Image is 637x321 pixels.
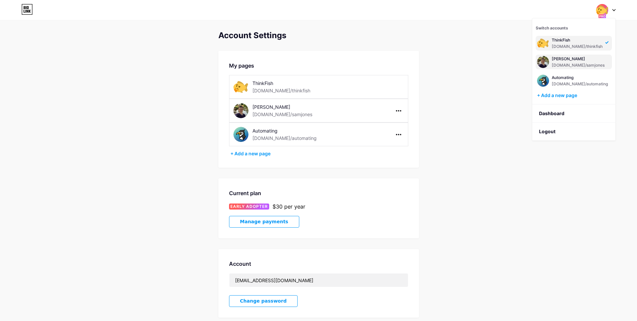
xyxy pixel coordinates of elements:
div: [PERSON_NAME] [552,56,605,62]
li: Logout [532,123,615,141]
button: Manage payments [229,216,299,228]
div: $30 per year [273,203,305,211]
div: + Add a new page [230,150,408,157]
div: Account [229,260,408,268]
img: samjones [596,4,609,16]
div: Automating [252,127,342,134]
div: + Add a new page [537,92,612,99]
span: Switch accounts [536,25,568,30]
span: EARLY ADOPTER [230,204,268,210]
div: [DOMAIN_NAME]/automating [552,81,608,87]
div: [DOMAIN_NAME]/samjones [552,63,605,68]
button: Change password [229,295,298,307]
div: [PERSON_NAME] [252,103,347,110]
div: [DOMAIN_NAME]/thinkfish [552,44,603,49]
img: thinkfish [233,79,248,94]
div: Current plan [229,189,408,197]
div: [DOMAIN_NAME]/samjones [252,111,312,118]
div: [DOMAIN_NAME]/thinkfish [252,87,310,94]
img: automating [233,127,248,142]
div: Account Settings [218,31,419,40]
a: Dashboard [532,104,615,123]
div: ThinkFish [252,80,331,87]
div: My pages [229,62,408,70]
img: samjones [537,75,549,87]
span: Change password [240,298,287,304]
input: Email [229,273,408,287]
div: Automating [552,75,608,80]
div: ThinkFish [552,37,603,43]
div: [DOMAIN_NAME]/automating [252,135,317,142]
img: samjones [233,103,248,118]
img: samjones [537,56,549,68]
span: Manage payments [240,219,288,225]
img: samjones [537,37,549,49]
